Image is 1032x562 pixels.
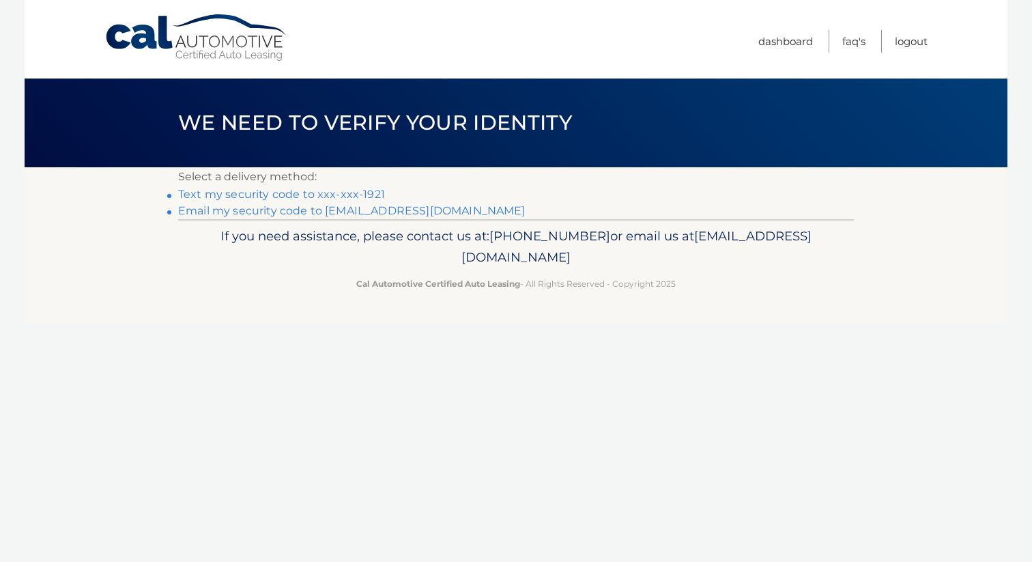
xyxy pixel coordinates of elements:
[187,277,845,291] p: - All Rights Reserved - Copyright 2025
[489,228,610,244] span: [PHONE_NUMBER]
[178,204,526,217] a: Email my security code to [EMAIL_ADDRESS][DOMAIN_NAME]
[895,30,928,53] a: Logout
[178,110,572,135] span: We need to verify your identity
[842,30,865,53] a: FAQ's
[758,30,813,53] a: Dashboard
[178,188,385,201] a: Text my security code to xxx-xxx-1921
[356,279,520,289] strong: Cal Automotive Certified Auto Leasing
[187,225,845,269] p: If you need assistance, please contact us at: or email us at
[178,167,854,186] p: Select a delivery method:
[104,14,289,62] a: Cal Automotive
